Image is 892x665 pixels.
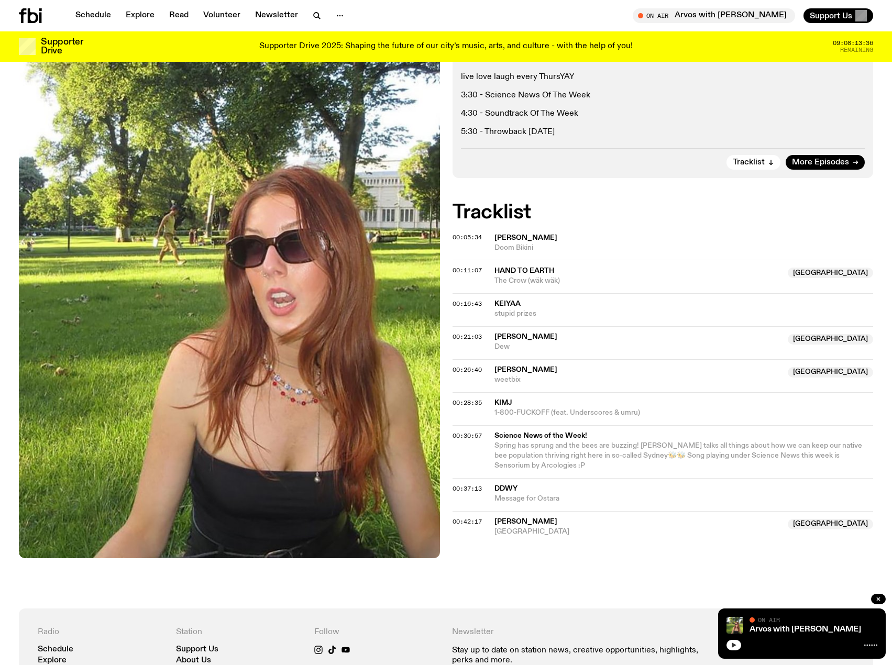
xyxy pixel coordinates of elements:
[494,309,874,319] span: stupid prizes
[176,646,218,653] a: Support Us
[792,159,849,167] span: More Episodes
[461,72,865,82] p: live love laugh every ThursYAY
[840,47,873,53] span: Remaining
[494,375,782,385] span: weetbix
[494,342,782,352] span: Dew
[38,657,67,664] a: Explore
[453,517,482,526] span: 00:42:17
[453,332,482,341] span: 00:21:03
[494,494,874,504] span: Message for Ostara
[494,408,874,418] span: 1-800-FUCKOFF (feat. Underscores & umru)
[41,38,83,56] h3: Supporter Drive
[452,627,716,637] h4: Newsletter
[494,333,557,340] span: [PERSON_NAME]
[453,431,482,440] span: 00:30:57
[461,127,865,137] p: 5:30 - Throwback [DATE]
[176,627,302,637] h4: Station
[38,646,73,653] a: Schedule
[733,159,765,167] span: Tracklist
[750,625,861,634] a: Arvos with [PERSON_NAME]
[453,398,482,407] span: 00:28:35
[494,300,521,307] span: keiyaA
[494,276,782,286] span: The Crow (wäk wäk)
[633,8,795,23] button: On AirArvos with [PERSON_NAME]
[176,657,211,664] a: About Us
[163,8,195,23] a: Read
[453,233,482,241] span: 00:05:34
[494,442,862,469] span: Spring has sprung and the bees are buzzing! [PERSON_NAME] talks all things about how we can keep ...
[249,8,304,23] a: Newsletter
[197,8,247,23] a: Volunteer
[494,527,782,537] span: [GEOGRAPHIC_DATA]
[494,518,557,525] span: [PERSON_NAME]
[788,519,873,529] span: [GEOGRAPHIC_DATA]
[119,8,161,23] a: Explore
[833,40,873,46] span: 09:08:13:36
[38,627,163,637] h4: Radio
[758,616,780,623] span: On Air
[453,365,482,374] span: 00:26:40
[788,268,873,278] span: [GEOGRAPHIC_DATA]
[453,203,874,222] h2: Tracklist
[788,367,873,378] span: [GEOGRAPHIC_DATA]
[810,11,852,20] span: Support Us
[726,155,780,170] button: Tracklist
[494,243,874,253] span: Doom Bikini
[803,8,873,23] button: Support Us
[461,91,865,101] p: 3:30 - Science News Of The Week
[69,8,117,23] a: Schedule
[494,366,557,373] span: [PERSON_NAME]
[494,399,512,406] span: kimj
[314,627,440,637] h4: Follow
[494,234,557,241] span: [PERSON_NAME]
[259,42,633,51] p: Supporter Drive 2025: Shaping the future of our city’s music, arts, and culture - with the help o...
[786,155,865,170] a: More Episodes
[494,485,517,492] span: ddwy
[726,617,743,634] img: Lizzie Bowles is sitting in a bright green field of grass, with dark sunglasses and a black top. ...
[453,266,482,274] span: 00:11:07
[494,431,867,441] span: Science News of the Week!
[494,267,554,274] span: Hand To Earth
[788,334,873,345] span: [GEOGRAPHIC_DATA]
[453,484,482,493] span: 00:37:13
[461,109,865,119] p: 4:30 - Soundtrack Of The Week
[453,300,482,308] span: 00:16:43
